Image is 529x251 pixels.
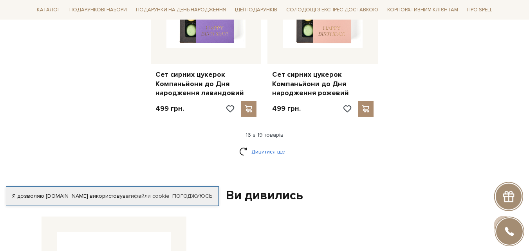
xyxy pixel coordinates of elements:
div: Ви дивились [38,188,491,204]
a: Корпоративним клієнтам [384,3,461,16]
span: Каталог [34,4,63,16]
span: Про Spell [464,4,495,16]
a: Сет сирних цукерок Компаньйони до Дня народження лавандовий [155,70,257,98]
span: Ідеї подарунків [232,4,280,16]
a: Погоджуюсь [172,193,212,200]
a: Дивитися ще [239,145,290,159]
span: Подарункові набори [66,4,130,16]
div: 16 з 19 товарів [31,132,499,139]
p: 499 грн. [155,104,184,113]
span: Подарунки на День народження [133,4,229,16]
a: Солодощі з експрес-доставкою [283,3,381,16]
a: Сет сирних цукерок Компаньйони до Дня народження рожевий [272,70,374,98]
p: 499 грн. [272,104,301,113]
a: файли cookie [134,193,170,199]
div: Я дозволяю [DOMAIN_NAME] використовувати [6,193,218,200]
